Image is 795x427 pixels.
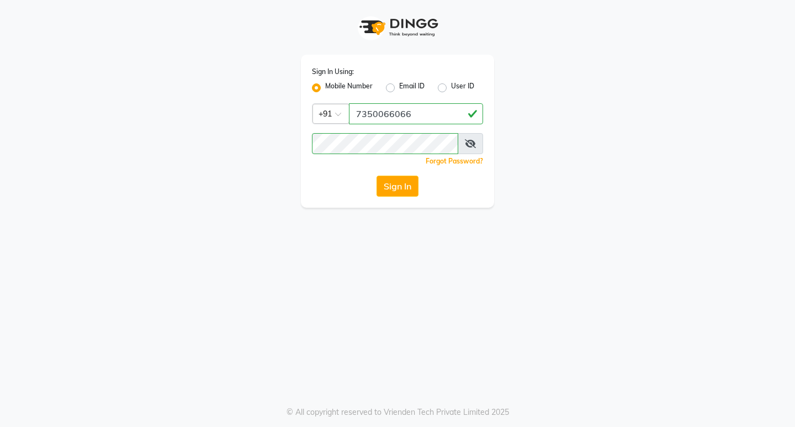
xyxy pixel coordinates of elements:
[325,81,373,94] label: Mobile Number
[349,103,483,124] input: Username
[399,81,425,94] label: Email ID
[353,11,442,44] img: logo1.svg
[312,133,458,154] input: Username
[312,67,354,77] label: Sign In Using:
[451,81,474,94] label: User ID
[426,157,483,165] a: Forgot Password?
[377,176,418,197] button: Sign In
